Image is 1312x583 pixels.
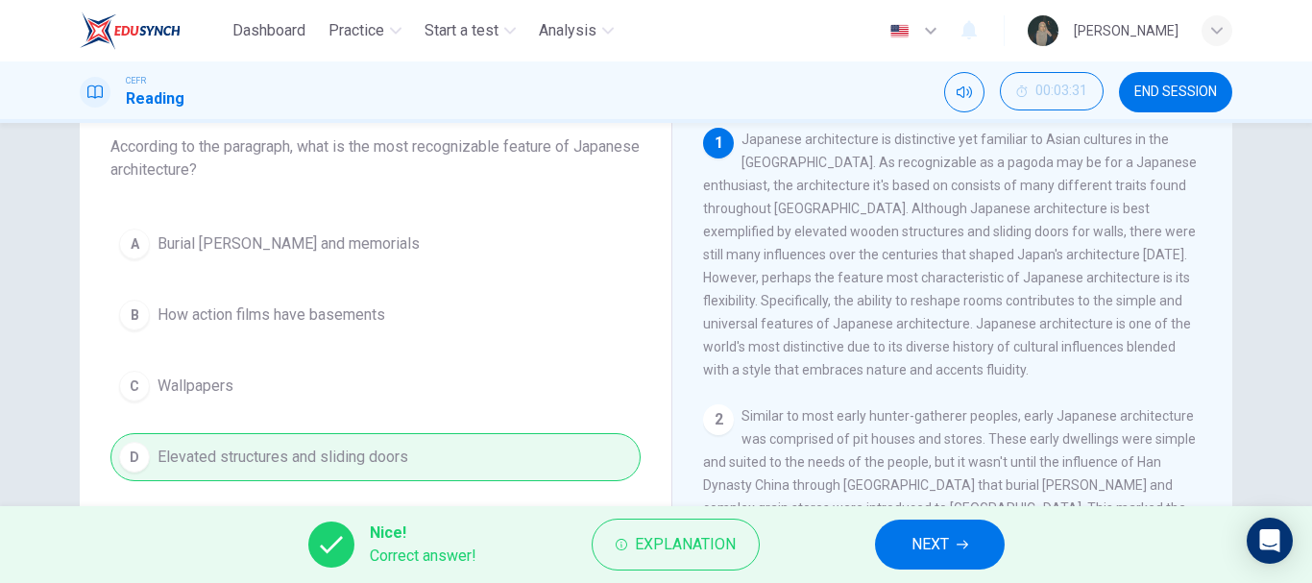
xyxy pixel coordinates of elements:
[80,12,225,50] a: EduSynch logo
[417,13,523,48] button: Start a test
[703,132,1197,377] span: Japanese architecture is distinctive yet familiar to Asian cultures in the [GEOGRAPHIC_DATA]. As ...
[911,531,949,558] span: NEXT
[80,12,181,50] img: EduSynch logo
[110,135,641,182] span: According to the paragraph, what is the most recognizable feature of Japanese architecture?
[225,13,313,48] button: Dashboard
[370,545,476,568] span: Correct answer!
[887,24,911,38] img: en
[1247,518,1293,564] div: Open Intercom Messenger
[1134,85,1217,100] span: END SESSION
[328,19,384,42] span: Practice
[703,404,734,435] div: 2
[1028,15,1058,46] img: Profile picture
[703,128,734,158] div: 1
[1074,19,1178,42] div: [PERSON_NAME]
[232,19,305,42] span: Dashboard
[592,519,760,571] button: Explanation
[126,87,184,110] h1: Reading
[875,520,1005,570] button: NEXT
[425,19,498,42] span: Start a test
[1000,72,1104,110] button: 00:03:31
[635,531,736,558] span: Explanation
[370,522,476,545] span: Nice!
[126,74,146,87] span: CEFR
[944,72,984,112] div: Mute
[531,13,621,48] button: Analysis
[1119,72,1232,112] button: END SESSION
[1000,72,1104,112] div: Hide
[1035,84,1087,99] span: 00:03:31
[539,19,596,42] span: Analysis
[321,13,409,48] button: Practice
